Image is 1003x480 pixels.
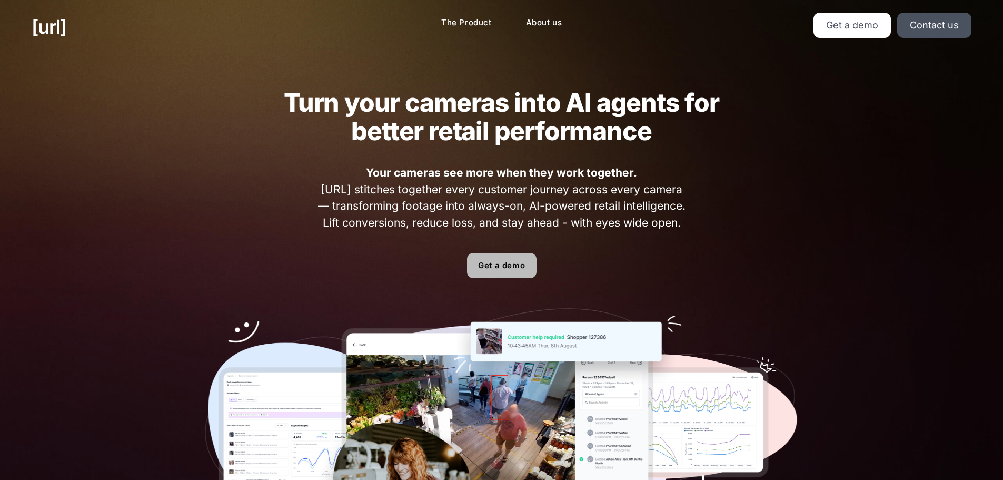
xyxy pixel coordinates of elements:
[314,164,689,231] span: [URL] stitches together every customer journey across every camera — transforming footage into al...
[897,13,971,38] a: Contact us
[366,166,637,179] strong: Your cameras see more when they work together.
[32,13,66,41] a: [URL]
[263,89,740,145] h2: Turn your cameras into AI agents for better retail performance
[813,13,891,38] a: Get a demo
[467,253,537,278] a: Get a demo
[518,13,571,33] a: About us
[433,13,500,33] a: The Product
